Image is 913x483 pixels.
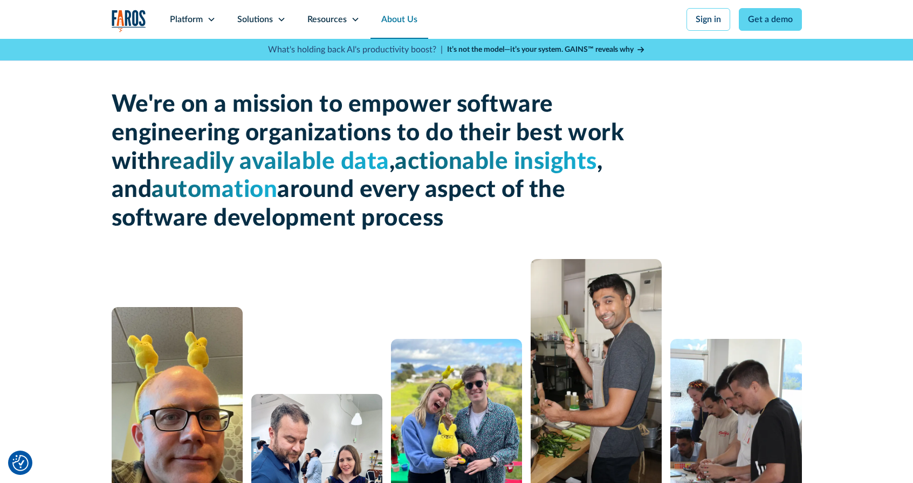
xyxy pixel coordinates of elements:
span: actionable insights [395,150,597,174]
h1: We're on a mission to empower software engineering organizations to do their best work with , , a... [112,91,629,233]
span: readily available data [161,150,389,174]
div: Platform [170,13,203,26]
span: automation [152,178,277,202]
img: Logo of the analytics and reporting company Faros. [112,10,146,32]
a: It’s not the model—it’s your system. GAINS™ reveals why [447,44,646,56]
a: home [112,10,146,32]
button: Cookie Settings [12,455,29,471]
strong: It’s not the model—it’s your system. GAINS™ reveals why [447,46,634,53]
div: Resources [307,13,347,26]
img: Revisit consent button [12,455,29,471]
div: Solutions [237,13,273,26]
a: Get a demo [739,8,802,31]
a: Sign in [687,8,730,31]
p: What's holding back AI's productivity boost? | [268,43,443,56]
